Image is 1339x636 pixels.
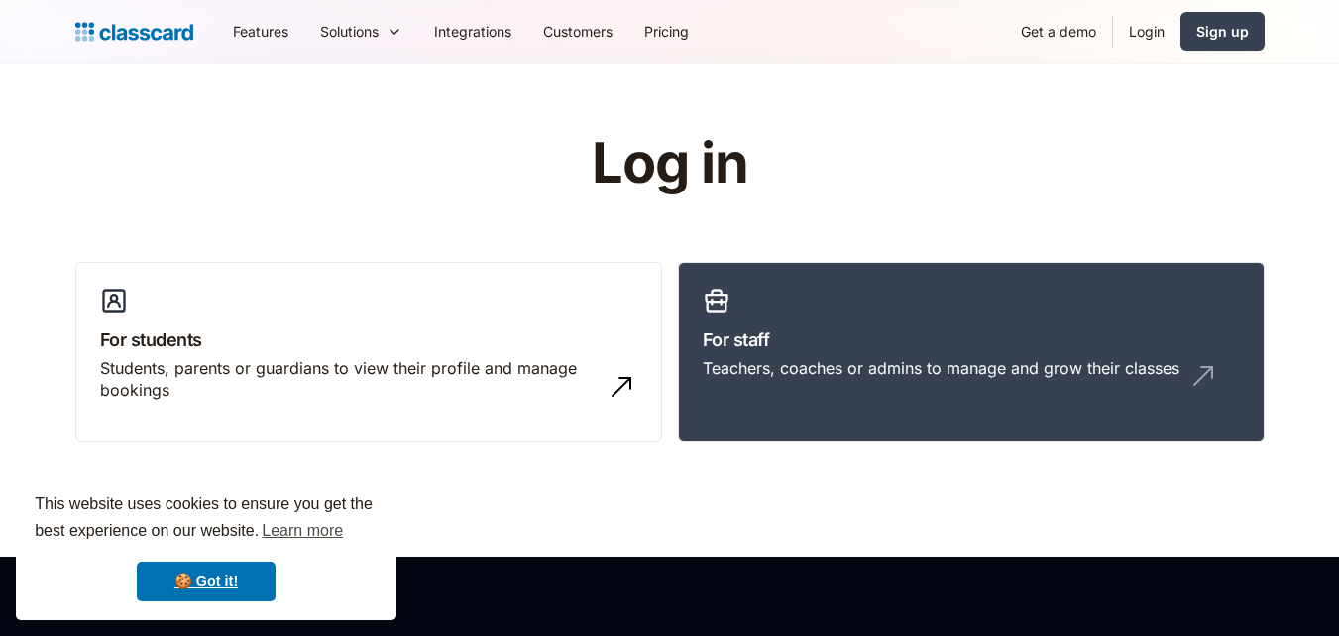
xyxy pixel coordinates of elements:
a: Get a demo [1005,9,1112,54]
a: For staffTeachers, coaches or admins to manage and grow their classes [678,262,1265,443]
a: Login [1113,9,1180,54]
div: Solutions [304,9,418,54]
h1: Log in [355,133,984,194]
div: Solutions [320,21,379,42]
span: This website uses cookies to ensure you get the best experience on our website. [35,492,378,546]
a: Customers [527,9,628,54]
div: cookieconsent [16,473,396,620]
a: learn more about cookies [259,516,346,546]
a: Features [217,9,304,54]
a: Integrations [418,9,527,54]
div: Teachers, coaches or admins to manage and grow their classes [703,357,1179,379]
a: Pricing [628,9,705,54]
a: Logo [75,18,193,46]
h3: For students [100,326,637,353]
a: dismiss cookie message [137,562,276,601]
a: For studentsStudents, parents or guardians to view their profile and manage bookings [75,262,662,443]
h3: For staff [703,326,1240,353]
a: Sign up [1180,12,1265,51]
div: Sign up [1196,21,1249,42]
div: Students, parents or guardians to view their profile and manage bookings [100,357,598,402]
